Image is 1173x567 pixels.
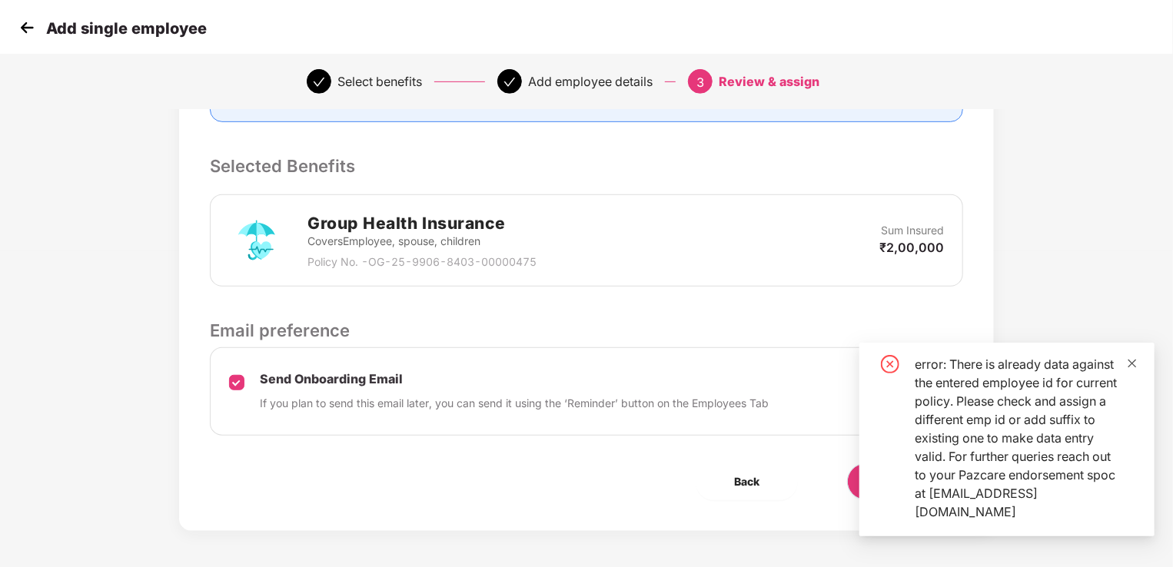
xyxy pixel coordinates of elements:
[847,463,963,500] button: Submit
[210,317,963,343] p: Email preference
[260,371,769,387] p: Send Onboarding Email
[719,69,819,94] div: Review & assign
[313,76,325,88] span: check
[307,254,537,270] p: Policy No. - OG-25-9906-8403-00000475
[46,19,207,38] p: Add single employee
[881,222,944,239] p: Sum Insured
[879,239,944,256] p: ₹2,00,000
[337,69,422,94] div: Select benefits
[503,76,516,88] span: check
[1127,358,1138,369] span: close
[210,153,963,179] p: Selected Benefits
[528,69,653,94] div: Add employee details
[260,395,769,412] p: If you plan to send this email later, you can send it using the ‘Reminder’ button on the Employee...
[307,233,537,250] p: Covers Employee, spouse, children
[15,16,38,39] img: svg+xml;base64,PHN2ZyB4bWxucz0iaHR0cDovL3d3dy53My5vcmcvMjAwMC9zdmciIHdpZHRoPSIzMCIgaGVpZ2h0PSIzMC...
[915,355,1136,521] div: error: There is already data against the entered employee id for current policy. Please check and...
[307,211,537,236] h2: Group Health Insurance
[881,355,899,373] span: close-circle
[696,463,798,500] button: Back
[734,473,759,490] span: Back
[696,75,704,90] span: 3
[229,213,284,268] img: svg+xml;base64,PHN2ZyB4bWxucz0iaHR0cDovL3d3dy53My5vcmcvMjAwMC9zdmciIHdpZHRoPSI3MiIgaGVpZ2h0PSI3Mi...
